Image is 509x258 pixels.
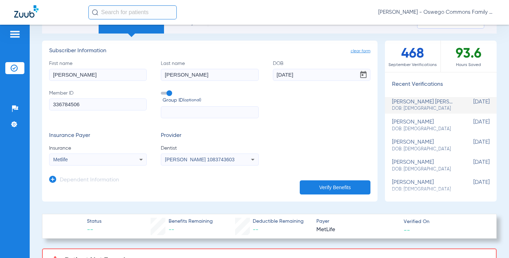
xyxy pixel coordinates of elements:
[454,139,490,152] span: [DATE]
[53,157,68,162] span: Metlife
[378,9,495,16] span: [PERSON_NAME] - Oswego Commons Family Dental
[49,60,147,81] label: First name
[385,81,497,88] h3: Recent Verifications
[161,145,258,152] span: Dentist
[14,5,39,18] img: Zuub Logo
[88,5,177,19] input: Search for patients
[392,146,454,152] span: DOB: [DEMOGRAPHIC_DATA]
[253,227,258,233] span: --
[454,99,490,112] span: [DATE]
[49,48,370,55] h3: Subscriber Information
[60,177,119,184] h3: Dependent Information
[49,98,147,110] input: Member ID
[273,60,370,81] label: DOB
[454,159,490,172] span: [DATE]
[392,166,454,173] span: DOB: [DEMOGRAPHIC_DATA]
[392,139,454,152] div: [PERSON_NAME]
[163,97,258,104] span: Group ID
[316,218,398,225] span: Payer
[87,226,101,234] span: --
[392,106,454,112] span: DOB: [DEMOGRAPHIC_DATA]
[183,97,201,104] small: (optional)
[273,69,370,81] input: DOBOpen calendar
[404,218,485,226] span: Verified On
[92,9,98,16] img: Search Icon
[392,119,454,132] div: [PERSON_NAME]
[392,186,454,193] span: DOB: [DEMOGRAPHIC_DATA]
[49,90,147,119] label: Member ID
[392,159,454,172] div: [PERSON_NAME]
[49,145,147,152] span: Insurance
[454,119,490,132] span: [DATE]
[441,61,497,68] span: Hours Saved
[253,218,304,225] span: Deductible Remaining
[356,68,370,82] button: Open calendar
[392,179,454,192] div: [PERSON_NAME]
[404,226,410,234] span: --
[87,218,101,225] span: Status
[392,99,454,112] div: [PERSON_NAME] [PERSON_NAME]
[169,227,174,233] span: --
[49,132,147,139] h3: Insurance Payer
[161,60,258,81] label: Last name
[454,179,490,192] span: [DATE]
[169,218,213,225] span: Benefits Remaining
[441,41,497,72] div: 93.6
[385,41,441,72] div: 468
[161,132,258,139] h3: Provider
[351,48,370,55] span: clear form
[300,180,370,194] button: Verify Benefits
[316,226,398,234] span: MetLife
[9,30,21,38] img: hamburger-icon
[385,61,440,68] span: September Verifications
[49,69,147,81] input: First name
[392,126,454,132] span: DOB: [DEMOGRAPHIC_DATA]
[165,157,235,162] span: [PERSON_NAME] 1083743603
[161,69,258,81] input: Last name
